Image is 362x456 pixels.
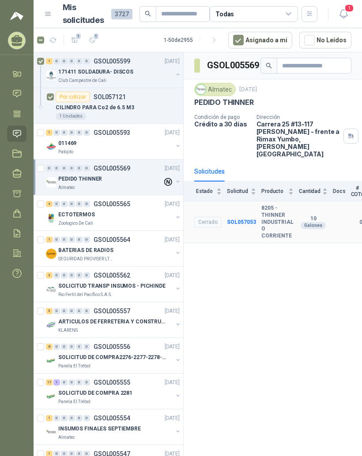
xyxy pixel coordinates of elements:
[58,256,114,263] p: SEGURIDAD PROVISER LTDA
[94,58,130,64] p: GSOL005599
[227,188,249,194] span: Solicitud
[83,308,90,314] div: 0
[76,201,83,207] div: 0
[196,85,206,94] img: Company Logo
[46,341,181,370] a: 8 0 0 0 0 0 GSOL005556[DATE] Company LogoSOLICITUD DE COMPRA2276-2277-2278-2284-2285-Panela El Tr...
[61,130,68,136] div: 0
[165,129,180,137] p: [DATE]
[46,413,181,441] a: 1 0 0 0 0 0 GSOL005554[DATE] Company LogoINSUMOS FINALES SEPTIEMBREAlmatec
[194,114,249,120] p: Condición de pago
[94,201,130,207] p: GSOL005565
[165,343,180,351] p: [DATE]
[34,88,183,124] a: Por cotizarSOL057121CILINDRO PARA Co2 de 6.5 M31 Unidades
[58,425,141,433] p: INSUMOS FINALES SEPTIEMBRE
[68,379,75,386] div: 0
[76,415,83,421] div: 0
[299,188,321,194] span: Cantidad
[299,182,333,201] th: Cantidad
[46,415,53,421] div: 1
[46,234,181,263] a: 1 0 0 0 0 0 GSOL005564[DATE] Company LogoBATERIAS DE RADIOSSEGURIDAD PROVISER LTDA
[266,63,272,69] span: search
[145,11,151,17] span: search
[165,271,180,280] p: [DATE]
[68,237,75,243] div: 0
[227,219,256,225] a: SOL057053
[46,284,57,295] img: Company Logo
[61,201,68,207] div: 0
[46,248,57,259] img: Company Logo
[93,33,99,40] span: 1
[46,377,181,405] a: 17 1 0 0 0 0 GSOL005555[DATE] Company LogoSOLICITUD DE COMPRA 2281Panela El Trébol
[76,379,83,386] div: 0
[165,414,180,423] p: [DATE]
[61,272,68,278] div: 0
[46,320,57,330] img: Company Logo
[68,130,75,136] div: 0
[61,415,68,421] div: 0
[83,415,90,421] div: 0
[194,120,249,128] p: Crédito a 30 días
[46,58,53,64] div: 1
[94,94,126,100] p: SOL057121
[46,199,181,227] a: 4 0 0 0 0 0 GSOL005565[DATE] Company LogoECTOTERMOSZoologico De Cali
[194,217,222,227] div: Cerrado
[46,391,57,402] img: Company Logo
[184,182,227,201] th: Estado
[75,33,82,40] span: 1
[336,6,351,22] button: 1
[68,201,75,207] div: 0
[58,139,76,148] p: 011469
[46,379,53,386] div: 17
[215,9,234,19] div: Todas
[94,379,130,386] p: GSOL005555
[207,59,260,72] h3: GSOL005569
[53,308,60,314] div: 0
[94,344,130,350] p: GSOL005556
[256,120,340,158] p: Carrera 25 #13-117 [PERSON_NAME] - frente a Rimax Yumbo , [PERSON_NAME][GEOGRAPHIC_DATA]
[83,201,90,207] div: 0
[46,201,53,207] div: 4
[94,272,130,278] p: GSOL005562
[58,68,133,76] p: 171411 SOLDADURA- DISCOS
[111,9,132,19] span: 3727
[165,200,180,208] p: [DATE]
[165,307,180,315] p: [DATE]
[83,272,90,278] div: 0
[68,272,75,278] div: 0
[58,282,166,290] p: SOLICITUD TRANSP INSUMOS - PICHINDE
[165,236,180,244] p: [DATE]
[227,182,261,201] th: Solicitud
[194,167,225,176] div: Solicitudes
[58,246,113,255] p: BATERIAS DE RADIOS
[261,182,299,201] th: Producto
[46,56,181,84] a: 1 0 0 0 0 0 GSOL005599[DATE] Company Logo171411 SOLDADURA- DISCOSClub Campestre de Cali
[76,58,83,64] div: 0
[46,177,57,188] img: Company Logo
[83,58,90,64] div: 0
[46,213,57,223] img: Company Logo
[261,188,287,194] span: Producto
[261,205,294,239] b: 8205 - THINNER INDUSTRIAL O CORRIENTE
[58,148,73,156] p: Patojito
[53,272,60,278] div: 0
[68,58,75,64] div: 0
[228,32,292,48] button: Asignado a mi
[58,175,102,183] p: PEDIDO THINNER
[63,1,104,27] h1: Mis solicitudes
[58,184,75,191] p: Almatec
[56,104,134,112] p: CILINDRO PARA Co2 de 6.5 M3
[76,130,83,136] div: 0
[76,344,83,350] div: 0
[94,130,130,136] p: GSOL005593
[94,237,130,243] p: GSOL005564
[83,344,90,350] div: 0
[53,58,60,64] div: 0
[53,201,60,207] div: 0
[58,211,95,219] p: ECTOTERMOS
[68,344,75,350] div: 0
[194,83,236,96] div: Almatec
[76,165,83,171] div: 0
[165,378,180,387] p: [DATE]
[165,57,180,66] p: [DATE]
[10,11,23,21] img: Logo peakr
